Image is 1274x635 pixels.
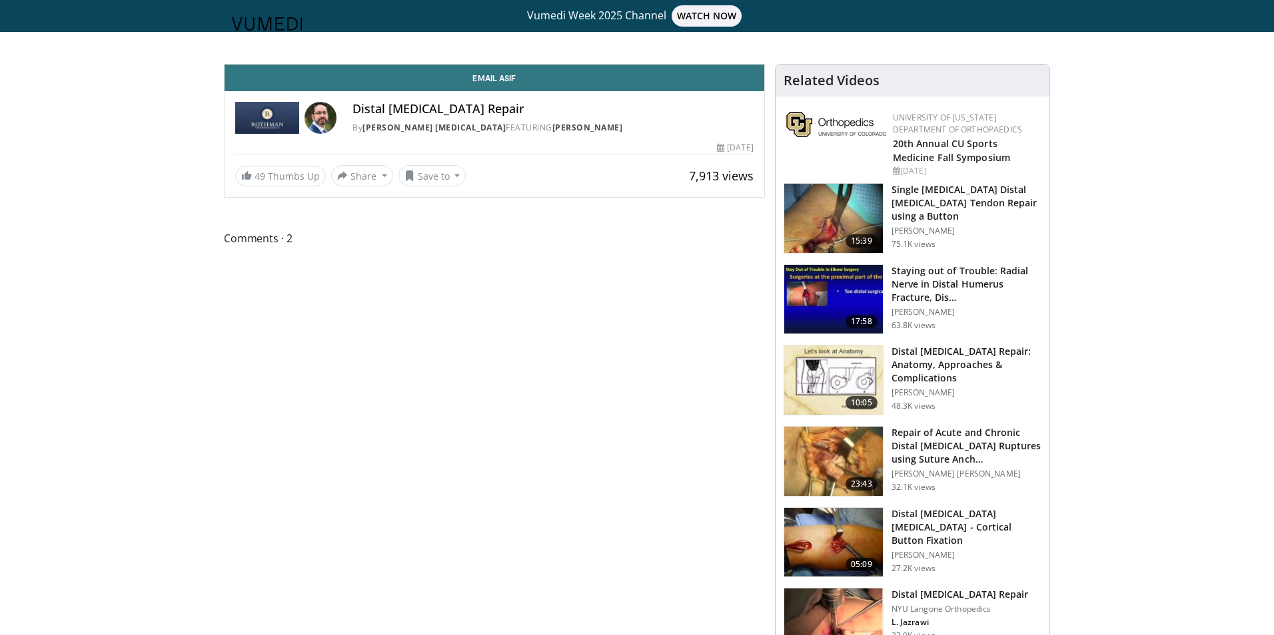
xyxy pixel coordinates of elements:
[892,482,936,493] p: 32.1K views
[786,112,886,137] img: 355603a8-37da-49b6-856f-e00d7e9307d3.png.150x105_q85_autocrop_double_scale_upscale_version-0.2.png
[892,387,1041,398] p: [PERSON_NAME]
[846,396,878,409] span: 10:05
[892,226,1041,236] p: [PERSON_NAME]
[892,345,1041,385] h3: Distal [MEDICAL_DATA] Repair: Anatomy, Approaches & Complications
[305,102,336,134] img: Avatar
[892,588,1029,601] h3: Distal [MEDICAL_DATA] Repair
[893,112,1022,135] a: University of [US_STATE] Department of Orthopaedics
[784,426,1041,497] a: 23:43 Repair of Acute and Chronic Distal [MEDICAL_DATA] Ruptures using Suture Anch… [PERSON_NAME]...
[235,102,299,134] img: Rothman Hand Surgery
[352,102,754,116] h4: Distal [MEDICAL_DATA] Repair
[225,65,764,91] a: Email Asif
[235,166,326,186] a: 49 Thumbs Up
[892,604,1029,614] p: NYU Langone Orthopedics
[892,617,1029,628] p: Laith Jazrawi
[893,165,1039,177] div: [DATE]
[784,265,883,334] img: Q2xRg7exoPLTwO8X4xMDoxOjB1O8AjAz_1.150x105_q85_crop-smart_upscale.jpg
[784,345,883,415] img: 90401_0000_3.png.150x105_q85_crop-smart_upscale.jpg
[892,307,1041,317] p: [PERSON_NAME]
[784,508,883,577] img: Picture_4_0_3.png.150x105_q85_crop-smart_upscale.jpg
[892,550,1041,560] p: [PERSON_NAME]
[255,170,265,182] span: 49
[784,73,880,89] h4: Related Videos
[362,122,506,133] a: [PERSON_NAME] [MEDICAL_DATA]
[892,264,1041,304] h3: Staying out of Trouble: Radial Nerve in Distal Humerus Fracture, Distal Biceps Repair, and Elbow ...
[892,507,1041,547] h3: Distal [MEDICAL_DATA] [MEDICAL_DATA] - Cortical Button Fixation
[892,320,936,331] p: 63.8K views
[846,477,878,491] span: 23:43
[893,137,1010,164] a: 20th Annual CU Sports Medicine Fall Symposium
[892,239,936,250] p: 75.1K views
[892,563,936,574] p: 27.2K views
[232,17,303,31] img: VuMedi Logo
[689,168,754,184] span: 7,913 views
[784,345,1041,415] a: 10:05 Distal [MEDICAL_DATA] Repair: Anatomy, Approaches & Complications [PERSON_NAME] 48.3K views
[846,234,878,248] span: 15:39
[224,230,765,247] span: Comments 2
[784,427,883,496] img: bennett_acute_distal_biceps_3.png.150x105_q85_crop-smart_upscale.jpg
[892,401,936,411] p: 48.3K views
[784,264,1041,335] a: 17:58 Staying out of Trouble: Radial Nerve in Distal Humerus Fracture, Dis… [PERSON_NAME] 63.8K v...
[784,507,1041,578] a: 05:09 Distal [MEDICAL_DATA] [MEDICAL_DATA] - Cortical Button Fixation [PERSON_NAME] 27.2K views
[784,184,883,253] img: king_0_3.png.150x105_q85_crop-smart_upscale.jpg
[846,558,878,571] span: 05:09
[352,122,754,134] div: By FEATURING
[892,469,1041,479] p: [PERSON_NAME] [PERSON_NAME]
[846,315,878,328] span: 17:58
[717,142,753,154] div: [DATE]
[552,122,623,133] a: [PERSON_NAME]
[784,183,1041,254] a: 15:39 Single [MEDICAL_DATA] Distal [MEDICAL_DATA] Tendon Repair using a Button [PERSON_NAME] 75.1...
[331,165,393,186] button: Share
[892,183,1041,223] h3: Single [MEDICAL_DATA] Distal [MEDICAL_DATA] Tendon Repair using a Button
[398,165,466,186] button: Save to
[892,426,1041,466] h3: Repair of Acute and Chronic Distal Biceps Ruptures using Suture Anchor Fixation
